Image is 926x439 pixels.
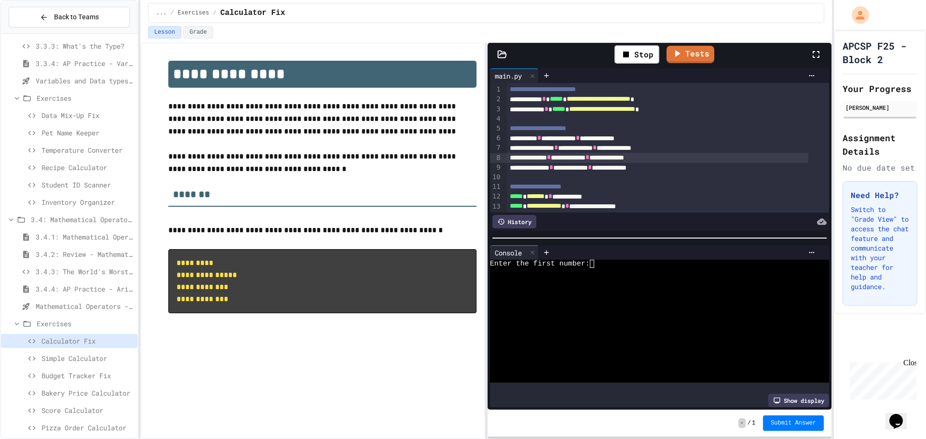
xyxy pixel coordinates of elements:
div: main.py [490,68,539,83]
button: Submit Answer [763,415,824,431]
span: Calculator Fix [220,7,285,19]
span: 1 [752,419,755,427]
div: Chat with us now!Close [4,4,67,61]
span: ... [156,9,167,17]
span: Enter the first number: [490,260,590,268]
div: 11 [490,182,502,192]
span: - [738,418,746,428]
div: 5 [490,124,502,133]
button: Back to Teams [9,7,130,27]
span: Pizza Order Calculator [41,423,134,433]
span: Inventory Organizer [41,197,134,207]
span: 3.3.4: AP Practice - Variables [36,58,134,68]
h3: Need Help? [851,189,909,201]
div: main.py [490,71,527,81]
div: 14 [490,212,502,221]
span: Budget Tracker Fix [41,371,134,381]
span: Variables and Data types - quiz [36,76,134,86]
span: Pet Name Keeper [41,128,134,138]
div: 8 [490,153,502,163]
div: 3 [490,105,502,114]
div: Console [490,248,527,258]
div: Stop [614,45,659,64]
span: Back to Teams [54,12,99,22]
h2: Assignment Details [843,131,917,158]
div: No due date set [843,162,917,173]
span: Exercises [37,319,134,329]
iframe: chat widget [885,400,916,429]
div: Show display [768,394,829,407]
button: Grade [183,26,213,39]
span: 3.4: Mathematical Operators [31,214,134,225]
span: Simple Calculator [41,353,134,363]
div: 7 [490,143,502,153]
p: Switch to "Grade View" to access the chat feature and communicate with your teacher for help and ... [851,205,909,292]
iframe: chat widget [846,359,916,399]
h2: Your Progress [843,82,917,95]
div: 12 [490,192,502,201]
span: / [170,9,174,17]
div: 4 [490,114,502,124]
span: 3.4.1: Mathematical Operators [36,232,134,242]
div: [PERSON_NAME] [845,103,914,112]
div: 9 [490,163,502,173]
h1: APCSP F25 - Block 2 [843,39,917,66]
span: 3.4.2: Review - Mathematical Operators [36,249,134,259]
span: Exercises [178,9,209,17]
div: 6 [490,133,502,143]
span: / [213,9,216,17]
span: Bakery Price Calculator [41,388,134,398]
a: Tests [667,46,714,63]
span: Data Mix-Up Fix [41,110,134,120]
button: Lesson [148,26,181,39]
div: 2 [490,94,502,104]
span: Student ID Scanner [41,180,134,190]
span: 3.3.3: What's the Type? [36,41,134,51]
span: / [748,419,751,427]
span: Mathematical Operators - Quiz [36,301,134,311]
div: History [492,215,536,228]
span: Exercises [37,93,134,103]
div: Console [490,245,539,260]
div: 10 [490,173,502,182]
span: Temperature Converter [41,145,134,155]
span: Submit Answer [771,419,816,427]
div: 13 [490,202,502,212]
span: Recipe Calculator [41,162,134,173]
span: 3.4.4: AP Practice - Arithmetic Operators [36,284,134,294]
span: Score Calculator [41,405,134,415]
span: Calculator Fix [41,336,134,346]
div: 1 [490,85,502,94]
span: 3.4.3: The World's Worst Farmers Market [36,266,134,277]
div: My Account [842,4,872,26]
